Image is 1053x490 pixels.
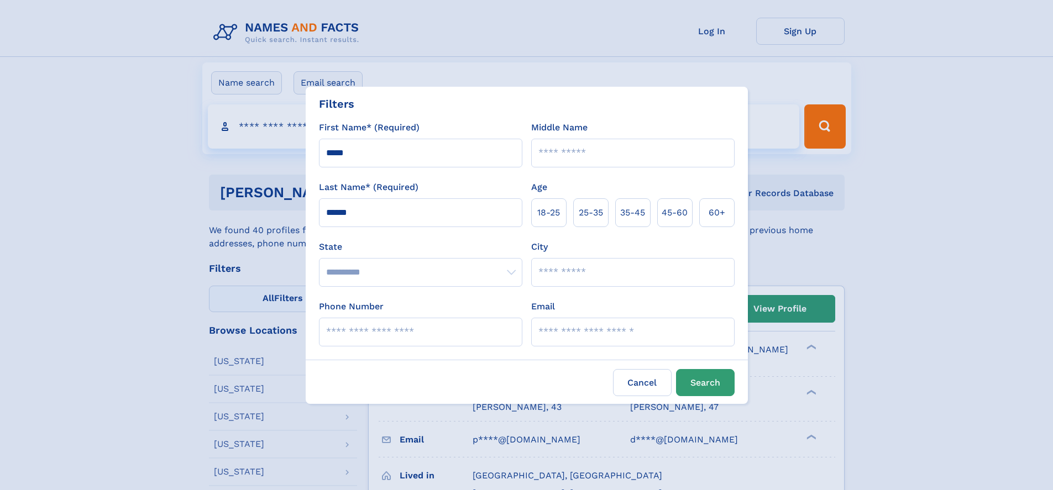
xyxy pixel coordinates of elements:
[531,121,588,134] label: Middle Name
[531,181,547,194] label: Age
[319,96,354,112] div: Filters
[579,206,603,219] span: 25‑35
[319,240,522,254] label: State
[662,206,688,219] span: 45‑60
[709,206,725,219] span: 60+
[319,181,418,194] label: Last Name* (Required)
[319,300,384,313] label: Phone Number
[537,206,560,219] span: 18‑25
[319,121,420,134] label: First Name* (Required)
[613,369,672,396] label: Cancel
[620,206,645,219] span: 35‑45
[531,240,548,254] label: City
[531,300,555,313] label: Email
[676,369,735,396] button: Search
